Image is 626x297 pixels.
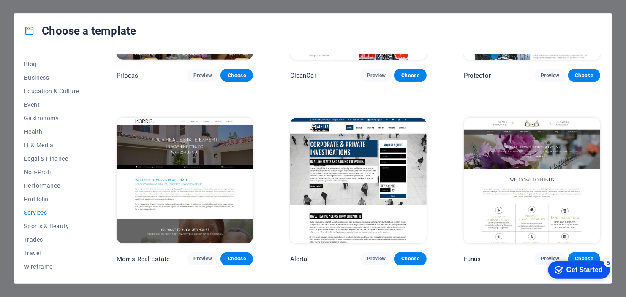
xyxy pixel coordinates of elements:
button: Legal & Finance [24,152,79,165]
button: Portfolio [24,192,79,206]
button: Non-Profit [24,165,79,179]
span: Preview [193,72,212,79]
span: Blog [24,61,79,67]
span: Legal & Finance [24,155,79,162]
span: Preview [367,72,386,79]
p: Alerta [290,255,308,263]
button: Preview [187,252,219,266]
p: CleanCar [290,71,316,80]
span: Preview [367,256,386,262]
button: Health [24,125,79,138]
span: Trades [24,236,79,243]
button: Choose [394,69,426,82]
button: Preview [360,252,392,266]
span: Preview [541,72,559,79]
button: Choose [568,252,600,266]
button: IT & Media [24,138,79,152]
button: Preview [534,252,566,266]
p: Protector [464,71,491,80]
button: Trades [24,233,79,246]
span: Performance [24,182,79,189]
img: Alerta [290,118,427,243]
button: Choose [568,69,600,82]
span: Event [24,101,79,108]
div: 5 [63,2,71,10]
button: Choose [220,69,253,82]
button: Education & Culture [24,84,79,98]
span: Preview [541,256,559,262]
p: Morris Real Estate [117,255,170,263]
span: Travel [24,250,79,256]
div: Get Started 5 items remaining, 0% complete [7,4,68,22]
button: Performance [24,179,79,192]
div: Get Started [25,9,61,17]
span: Choose [227,256,246,262]
button: Blog [24,57,79,71]
span: Choose [575,256,593,262]
span: Health [24,128,79,135]
span: Choose [401,72,419,79]
p: Funus [464,255,481,263]
button: Travel [24,246,79,260]
button: Event [24,98,79,111]
button: Gastronomy [24,111,79,125]
span: Sports & Beauty [24,223,79,229]
button: Preview [534,69,566,82]
img: Funus [464,118,600,243]
span: Wireframe [24,263,79,270]
span: Education & Culture [24,88,79,94]
button: Choose [220,252,253,266]
span: Choose [227,72,246,79]
img: Morris Real Estate [117,118,253,243]
button: Sports & Beauty [24,219,79,233]
button: Preview [360,69,392,82]
p: Priodas [117,71,139,80]
span: Preview [193,256,212,262]
span: IT & Media [24,142,79,148]
span: Gastronomy [24,115,79,121]
span: Choose [401,256,419,262]
span: Business [24,74,79,81]
h4: Choose a template [24,24,136,38]
span: Portfolio [24,196,79,202]
span: Services [24,209,79,216]
span: Non-Profit [24,169,79,175]
button: Choose [394,252,426,266]
button: Wireframe [24,260,79,273]
button: Business [24,71,79,84]
button: Preview [187,69,219,82]
span: Choose [575,72,593,79]
button: Services [24,206,79,219]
